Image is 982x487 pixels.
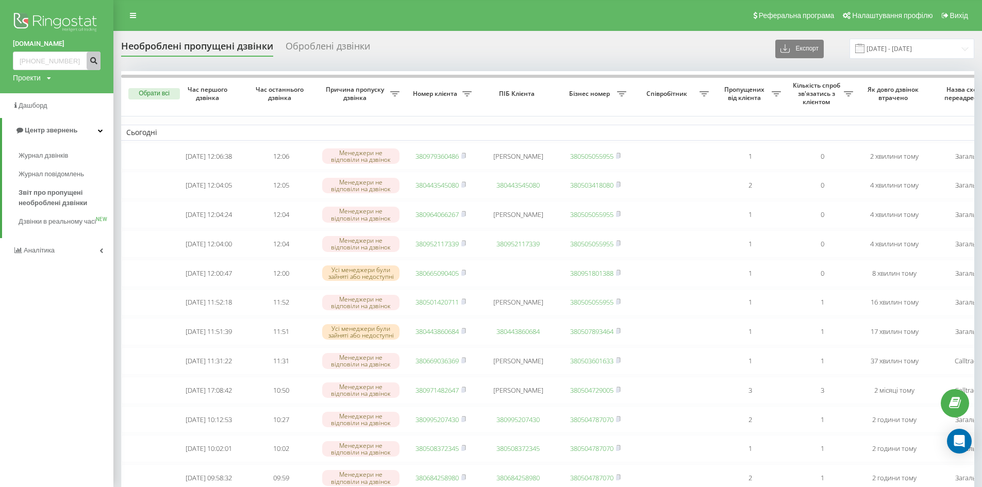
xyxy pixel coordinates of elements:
[322,324,400,340] div: Усі менеджери були зайняті або недоступні
[570,268,613,278] a: 380951801388
[486,90,551,98] span: ПІБ Клієнта
[786,377,858,404] td: 3
[714,143,786,170] td: 1
[415,385,459,395] a: 380971482647
[496,444,540,453] a: 380508372345
[322,178,400,193] div: Менеджери не відповіли на дзвінок
[786,260,858,287] td: 0
[570,385,613,395] a: 380504729005
[570,210,613,219] a: 380505055955
[714,377,786,404] td: 3
[415,356,459,365] a: 380669036369
[19,150,68,161] span: Журнал дзвінків
[322,265,400,281] div: Усі менеджери були зайняті або недоступні
[415,239,459,248] a: 380952117339
[570,152,613,161] a: 380505055955
[570,415,613,424] a: 380504787070
[25,126,77,134] span: Центр звернень
[415,444,459,453] a: 380508372345
[322,382,400,398] div: Менеджери не відповіли на дзвінок
[714,435,786,462] td: 1
[19,188,108,208] span: Звіт про пропущені необроблені дзвінки
[286,41,370,57] div: Оброблені дзвінки
[858,318,930,345] td: 17 хвилин тому
[19,102,47,109] span: Дашборд
[570,180,613,190] a: 380503418080
[570,444,613,453] a: 380504787070
[128,88,180,99] button: Обрати всі
[637,90,700,98] span: Співробітник
[570,327,613,336] a: 380507893464
[496,239,540,248] a: 380952117339
[947,429,972,454] div: Open Intercom Messenger
[477,289,559,316] td: [PERSON_NAME]
[858,435,930,462] td: 2 години тому
[858,172,930,199] td: 4 хвилини тому
[173,406,245,433] td: [DATE] 10:12:53
[322,441,400,457] div: Менеджери не відповіли на дзвінок
[19,216,96,227] span: Дзвінки в реальному часі
[858,406,930,433] td: 2 години тому
[13,10,101,36] img: Ringostat logo
[570,297,613,307] a: 380505055955
[858,143,930,170] td: 2 хвилини тому
[245,143,317,170] td: 12:06
[759,11,835,20] span: Реферальна програма
[719,86,772,102] span: Пропущених від клієнта
[121,41,273,57] div: Необроблені пропущені дзвінки
[858,260,930,287] td: 8 хвилин тому
[245,201,317,228] td: 12:04
[786,230,858,258] td: 0
[858,230,930,258] td: 4 хвилини тому
[714,260,786,287] td: 1
[173,143,245,170] td: [DATE] 12:06:38
[173,172,245,199] td: [DATE] 12:04:05
[253,86,309,102] span: Час останнього дзвінка
[19,183,113,212] a: Звіт про пропущені необроблені дзвінки
[714,289,786,316] td: 1
[714,201,786,228] td: 1
[173,377,245,404] td: [DATE] 17:08:42
[245,230,317,258] td: 12:04
[19,165,113,183] a: Журнал повідомлень
[714,347,786,375] td: 1
[714,230,786,258] td: 1
[496,473,540,482] a: 380684258980
[570,473,613,482] a: 380504787070
[322,236,400,251] div: Менеджери не відповіли на дзвінок
[950,11,968,20] span: Вихід
[791,81,844,106] span: Кількість спроб зв'язатись з клієнтом
[564,90,617,98] span: Бізнес номер
[415,268,459,278] a: 380665090405
[415,327,459,336] a: 380443860684
[13,73,41,83] div: Проекти
[496,180,540,190] a: 380443545080
[19,169,84,179] span: Журнал повідомлень
[775,40,824,58] button: Експорт
[173,289,245,316] td: [DATE] 11:52:18
[13,39,101,49] a: [DOMAIN_NAME]
[245,172,317,199] td: 12:05
[410,90,462,98] span: Номер клієнта
[24,246,55,254] span: Аналiтика
[786,347,858,375] td: 1
[858,289,930,316] td: 16 хвилин тому
[245,289,317,316] td: 11:52
[786,289,858,316] td: 1
[245,318,317,345] td: 11:51
[2,118,113,143] a: Центр звернень
[415,473,459,482] a: 380684258980
[19,212,113,231] a: Дзвінки в реальному часіNEW
[786,172,858,199] td: 0
[786,406,858,433] td: 1
[570,239,613,248] a: 380505055955
[858,201,930,228] td: 4 хвилини тому
[173,260,245,287] td: [DATE] 12:00:47
[852,11,933,20] span: Налаштування профілю
[322,412,400,427] div: Менеджери не відповіли на дзвінок
[786,318,858,345] td: 1
[858,377,930,404] td: 2 місяці тому
[477,143,559,170] td: [PERSON_NAME]
[477,347,559,375] td: [PERSON_NAME]
[322,86,390,102] span: Причина пропуску дзвінка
